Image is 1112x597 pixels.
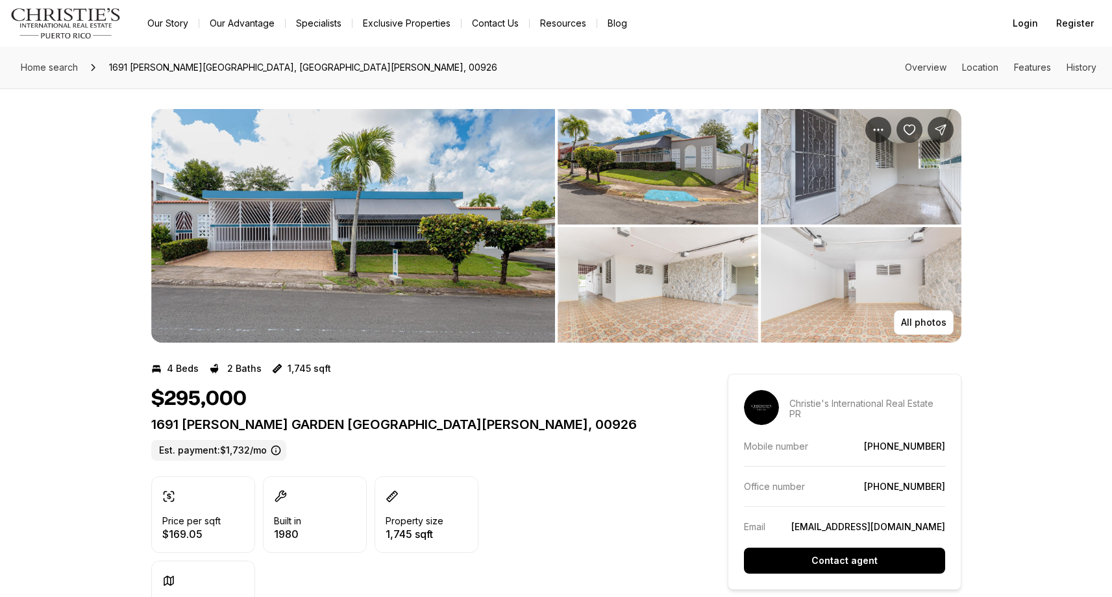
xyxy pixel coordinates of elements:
a: Specialists [286,14,352,32]
button: All photos [894,310,954,335]
p: 1691 [PERSON_NAME] GARDEN [GEOGRAPHIC_DATA][PERSON_NAME], 00926 [151,417,681,432]
button: View image gallery [558,227,758,343]
h1: $295,000 [151,387,247,411]
p: All photos [901,317,946,328]
span: 1691 [PERSON_NAME][GEOGRAPHIC_DATA], [GEOGRAPHIC_DATA][PERSON_NAME], 00926 [104,57,502,78]
p: Mobile number [744,441,808,452]
a: [PHONE_NUMBER] [864,481,945,492]
nav: Page section menu [905,62,1096,73]
p: 1,745 sqft [288,363,331,374]
p: 2 Baths [227,363,262,374]
p: 1980 [274,529,301,539]
p: Office number [744,481,805,492]
p: Price per sqft [162,516,221,526]
button: Share Property: 1691 HERMOSILLO VENUS GARDEN [928,117,954,143]
p: 1,745 sqft [386,529,443,539]
button: Contact Us [462,14,529,32]
a: Exclusive Properties [352,14,461,32]
p: $169.05 [162,529,221,539]
button: Contact agent [744,548,945,574]
a: Our Story [137,14,199,32]
a: Skip to: History [1067,62,1096,73]
button: View image gallery [761,227,961,343]
p: Email [744,521,765,532]
div: Listing Photos [151,109,961,343]
a: Blog [597,14,637,32]
a: Skip to: Overview [905,62,946,73]
button: Property options [865,117,891,143]
span: Login [1013,18,1038,29]
a: [PHONE_NUMBER] [864,441,945,452]
button: View image gallery [761,109,961,225]
li: 2 of 8 [558,109,961,343]
a: Skip to: Location [962,62,998,73]
p: Contact agent [811,555,878,566]
button: Save Property: 1691 HERMOSILLO VENUS GARDEN [896,117,922,143]
p: Built in [274,516,301,526]
p: Christie's International Real Estate PR [789,398,945,419]
a: Skip to: Features [1014,62,1051,73]
label: Est. payment: $1,732/mo [151,440,286,461]
button: View image gallery [558,109,758,225]
a: Home search [16,57,83,78]
a: Our Advantage [199,14,285,32]
span: Home search [21,62,78,73]
button: View image gallery [151,109,555,343]
a: [EMAIL_ADDRESS][DOMAIN_NAME] [791,521,945,532]
p: 4 Beds [167,363,199,374]
button: Login [1005,10,1046,36]
li: 1 of 8 [151,109,555,343]
img: logo [10,8,121,39]
a: Resources [530,14,597,32]
span: Register [1056,18,1094,29]
button: Register [1048,10,1102,36]
p: Property size [386,516,443,526]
